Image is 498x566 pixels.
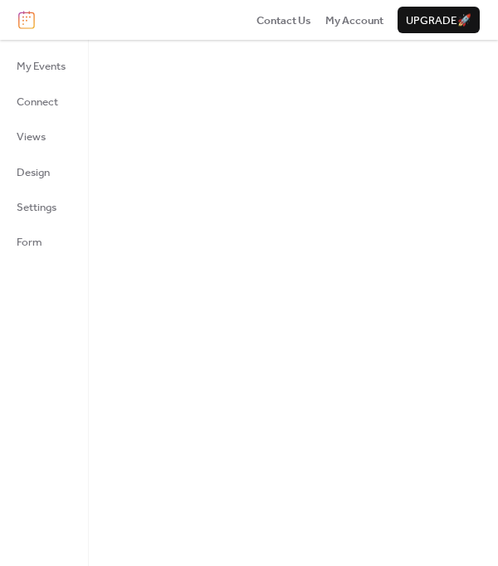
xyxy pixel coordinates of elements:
[7,159,76,185] a: Design
[256,12,311,28] a: Contact Us
[17,129,46,145] span: Views
[7,193,76,220] a: Settings
[325,12,383,29] span: My Account
[325,12,383,28] a: My Account
[406,12,471,29] span: Upgrade 🚀
[7,88,76,115] a: Connect
[17,58,66,75] span: My Events
[17,234,42,251] span: Form
[17,94,58,110] span: Connect
[17,199,56,216] span: Settings
[398,7,480,33] button: Upgrade🚀
[256,12,311,29] span: Contact Us
[17,164,50,181] span: Design
[18,11,35,29] img: logo
[7,123,76,149] a: Views
[7,228,76,255] a: Form
[7,52,76,79] a: My Events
